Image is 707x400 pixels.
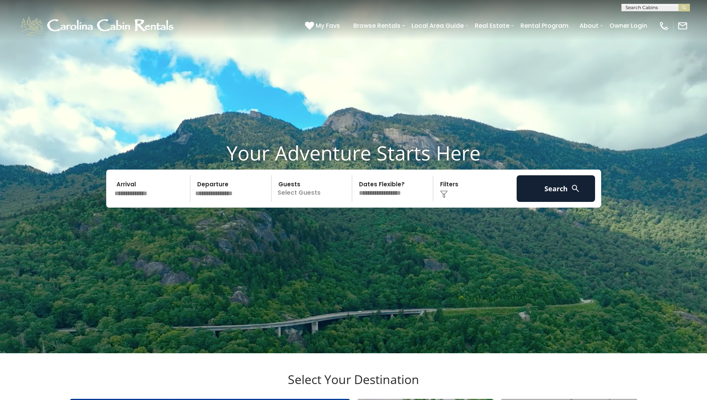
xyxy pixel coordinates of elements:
[576,19,602,32] a: About
[19,14,177,37] img: White-1-1-2.png
[517,175,595,202] button: Search
[606,19,651,32] a: Owner Login
[350,19,404,32] a: Browse Rentals
[6,141,701,165] h1: Your Adventure Starts Here
[68,372,639,399] h3: Select Your Destination
[274,175,352,202] p: Select Guests
[305,21,342,31] a: My Favs
[408,19,468,32] a: Local Area Guide
[517,19,572,32] a: Rental Program
[316,21,340,30] span: My Favs
[659,21,669,31] img: phone-regular-white.png
[471,19,513,32] a: Real Estate
[677,21,688,31] img: mail-regular-white.png
[440,190,448,198] img: filter--v1.png
[571,184,580,193] img: search-regular-white.png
